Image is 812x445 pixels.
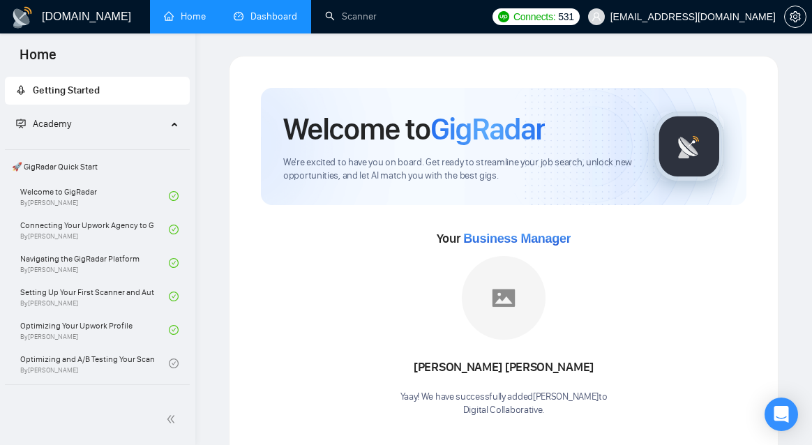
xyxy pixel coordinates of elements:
a: Navigating the GigRadar PlatformBy[PERSON_NAME] [20,248,169,278]
span: 🚀 GigRadar Quick Start [6,153,188,181]
span: Academy [16,118,71,130]
a: dashboardDashboard [234,10,297,22]
span: Getting Started [33,84,100,96]
span: We're excited to have you on board. Get ready to streamline your job search, unlock new opportuni... [283,156,632,183]
span: check-circle [169,191,179,201]
a: Setting Up Your First Scanner and Auto-BidderBy[PERSON_NAME] [20,281,169,312]
img: logo [11,6,33,29]
a: searchScanner [325,10,377,22]
img: placeholder.png [462,256,546,340]
span: Your [437,231,571,246]
a: Optimizing and A/B Testing Your Scanner for Better ResultsBy[PERSON_NAME] [20,348,169,379]
h1: Welcome to [283,110,545,148]
span: check-circle [169,258,179,268]
span: check-circle [169,225,179,234]
span: fund-projection-screen [16,119,26,128]
span: double-left [166,412,180,426]
span: 👑 Agency Success with GigRadar [6,388,188,416]
div: Open Intercom Messenger [765,398,798,431]
div: Yaay! We have successfully added [PERSON_NAME] to [400,391,608,417]
div: [PERSON_NAME] [PERSON_NAME] [400,356,608,379]
p: Digital Collaborative . [400,404,608,417]
a: Welcome to GigRadarBy[PERSON_NAME] [20,181,169,211]
li: Getting Started [5,77,190,105]
span: 531 [558,9,573,24]
span: GigRadar [430,110,545,148]
span: Connects: [513,9,555,24]
span: Academy [33,118,71,130]
img: upwork-logo.png [498,11,509,22]
span: Home [8,45,68,74]
span: rocket [16,85,26,95]
span: check-circle [169,325,179,335]
a: Connecting Your Upwork Agency to GigRadarBy[PERSON_NAME] [20,214,169,245]
span: user [592,12,601,22]
span: check-circle [169,359,179,368]
img: gigradar-logo.png [654,112,724,181]
span: check-circle [169,292,179,301]
span: setting [785,11,806,22]
a: Optimizing Your Upwork ProfileBy[PERSON_NAME] [20,315,169,345]
a: setting [784,11,806,22]
span: Business Manager [463,232,571,246]
a: homeHome [164,10,206,22]
button: setting [784,6,806,28]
